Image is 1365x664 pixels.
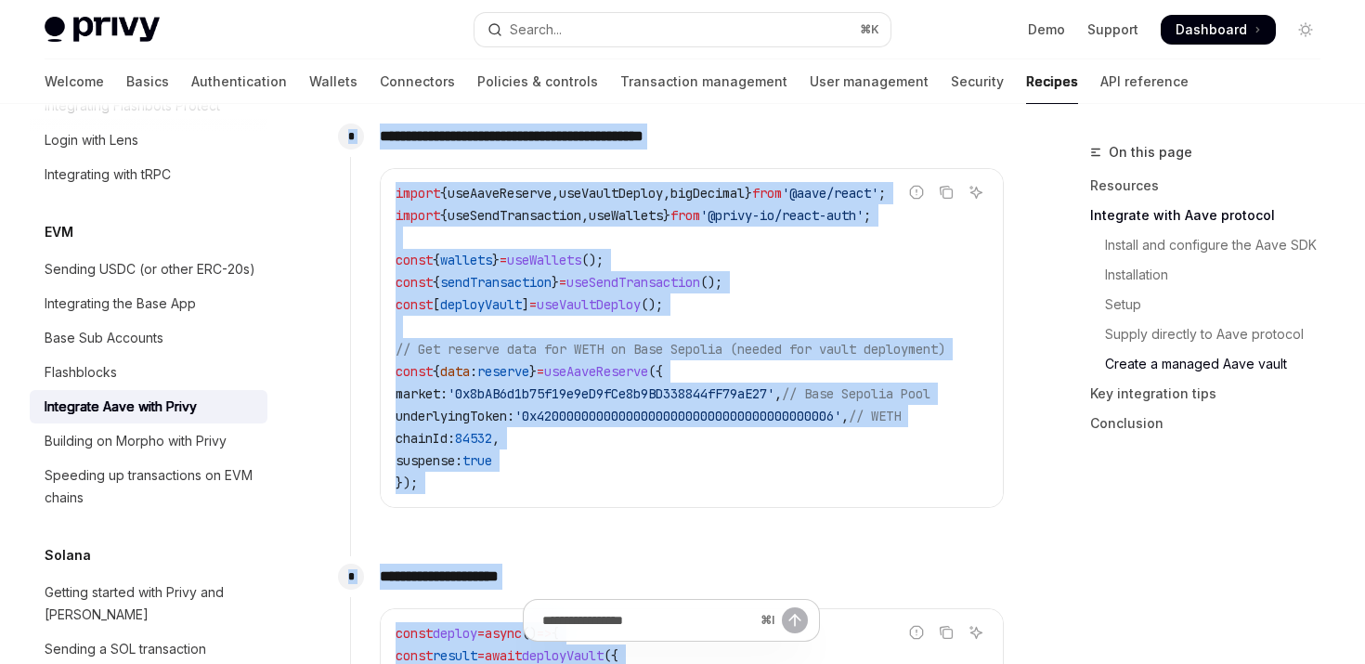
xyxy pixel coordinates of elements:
[396,252,433,268] span: const
[30,390,267,423] a: Integrate Aave with Privy
[537,296,641,313] span: useVaultDeploy
[396,408,514,424] span: underlyingToken:
[45,361,117,384] div: Flashblocks
[589,207,663,224] span: useWallets
[514,408,841,424] span: '0x4200000000000000000000000000000000000006'
[620,59,787,104] a: Transaction management
[559,185,663,202] span: useVaultDeploy
[126,59,169,104] a: Basics
[1026,59,1078,104] a: Recipes
[45,293,196,315] div: Integrating the Base App
[380,59,455,104] a: Connectors
[752,185,782,202] span: from
[1087,20,1138,39] a: Support
[30,424,267,458] a: Building on Morpho with Privy
[1090,171,1335,201] a: Resources
[1090,260,1335,290] a: Installation
[45,327,163,349] div: Base Sub Accounts
[492,252,500,268] span: }
[878,185,886,202] span: ;
[477,363,529,380] span: reserve
[433,363,440,380] span: {
[500,252,507,268] span: =
[670,185,745,202] span: bigDecimal
[1176,20,1247,39] span: Dashboard
[1028,20,1065,39] a: Demo
[510,19,562,41] div: Search...
[566,274,700,291] span: useSendTransaction
[544,363,648,380] span: useAaveReserve
[849,408,901,424] span: // WETH
[474,13,890,46] button: Open search
[45,221,73,243] h5: EVM
[433,274,440,291] span: {
[433,296,440,313] span: [
[581,252,604,268] span: ();
[841,408,849,424] span: ,
[782,185,878,202] span: '@aave/react'
[1090,230,1335,260] a: Install and configure the Aave SDK
[1090,379,1335,409] a: Key integration tips
[964,180,988,204] button: Ask AI
[396,452,462,469] span: suspense:
[45,581,256,626] div: Getting started with Privy and [PERSON_NAME]
[309,59,357,104] a: Wallets
[552,274,559,291] span: }
[45,464,256,509] div: Speeding up transactions on EVM chains
[951,59,1004,104] a: Security
[810,59,929,104] a: User management
[641,296,663,313] span: ();
[700,274,722,291] span: ();
[45,430,227,452] div: Building on Morpho with Privy
[522,296,529,313] span: ]
[529,363,537,380] span: }
[191,59,287,104] a: Authentication
[1090,290,1335,319] a: Setup
[1090,201,1335,230] a: Integrate with Aave protocol
[30,287,267,320] a: Integrating the Base App
[1090,319,1335,349] a: Supply directly to Aave protocol
[396,341,945,358] span: // Get reserve data for WETH on Base Sepolia (needed for vault deployment)
[30,158,267,191] a: Integrating with tRPC
[30,576,267,631] a: Getting started with Privy and [PERSON_NAME]
[448,207,581,224] span: useSendTransaction
[440,363,470,380] span: data
[860,22,879,37] span: ⌘ K
[934,180,958,204] button: Copy the contents from the code block
[440,252,492,268] span: wallets
[440,274,552,291] span: sendTransaction
[581,207,589,224] span: ,
[774,385,782,402] span: ,
[440,296,522,313] span: deployVault
[396,274,433,291] span: const
[1100,59,1189,104] a: API reference
[396,207,440,224] span: import
[45,163,171,186] div: Integrating with tRPC
[396,363,433,380] span: const
[700,207,864,224] span: '@privy-io/react-auth'
[529,296,537,313] span: =
[552,185,559,202] span: ,
[864,207,871,224] span: ;
[904,180,929,204] button: Report incorrect code
[30,459,267,514] a: Speeding up transactions on EVM chains
[462,452,492,469] span: true
[542,600,753,641] input: Ask a question...
[396,385,448,402] span: market:
[455,430,492,447] span: 84532
[396,185,440,202] span: import
[45,396,197,418] div: Integrate Aave with Privy
[396,430,455,447] span: chainId:
[30,356,267,389] a: Flashblocks
[396,475,418,491] span: });
[45,638,206,660] div: Sending a SOL transaction
[448,385,774,402] span: '0x8bAB6d1b75f19e9eD9fCe8b9BD338844fF79aE27'
[30,321,267,355] a: Base Sub Accounts
[477,59,598,104] a: Policies & controls
[663,185,670,202] span: ,
[30,124,267,157] a: Login with Lens
[663,207,670,224] span: }
[440,207,448,224] span: {
[45,258,255,280] div: Sending USDC (or other ERC-20s)
[670,207,700,224] span: from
